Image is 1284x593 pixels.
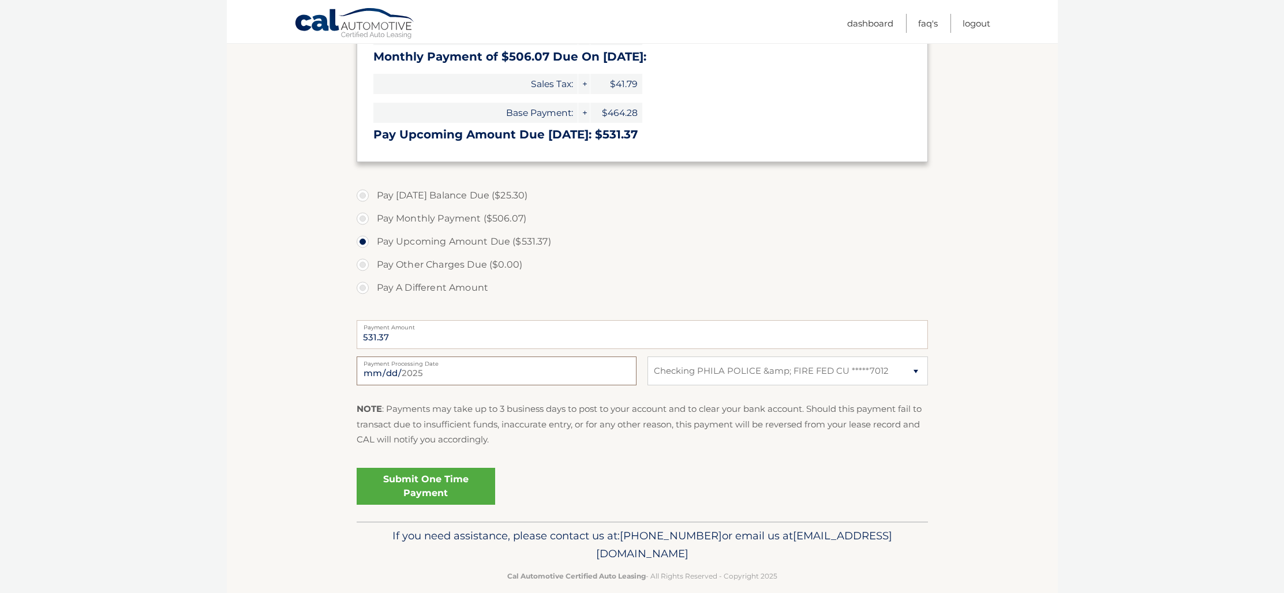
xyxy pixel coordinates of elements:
[357,468,495,505] a: Submit One Time Payment
[620,529,722,542] span: [PHONE_NUMBER]
[507,572,646,580] strong: Cal Automotive Certified Auto Leasing
[364,570,920,582] p: - All Rights Reserved - Copyright 2025
[373,74,578,94] span: Sales Tax:
[357,356,637,366] label: Payment Processing Date
[373,127,911,142] h3: Pay Upcoming Amount Due [DATE]: $531.37
[578,103,590,123] span: +
[578,74,590,94] span: +
[357,184,928,207] label: Pay [DATE] Balance Due ($25.30)
[918,14,938,33] a: FAQ's
[963,14,990,33] a: Logout
[357,401,928,447] p: : Payments may take up to 3 business days to post to your account and to clear your bank account....
[373,50,911,64] h3: Monthly Payment of $506.07 Due On [DATE]:
[357,320,928,349] input: Payment Amount
[357,276,928,299] label: Pay A Different Amount
[590,103,642,123] span: $464.28
[364,527,920,564] p: If you need assistance, please contact us at: or email us at
[357,230,928,253] label: Pay Upcoming Amount Due ($531.37)
[373,103,578,123] span: Base Payment:
[847,14,893,33] a: Dashboard
[357,253,928,276] label: Pay Other Charges Due ($0.00)
[357,356,637,385] input: Payment Date
[294,7,415,41] a: Cal Automotive
[357,320,928,329] label: Payment Amount
[590,74,642,94] span: $41.79
[357,207,928,230] label: Pay Monthly Payment ($506.07)
[357,403,382,414] strong: NOTE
